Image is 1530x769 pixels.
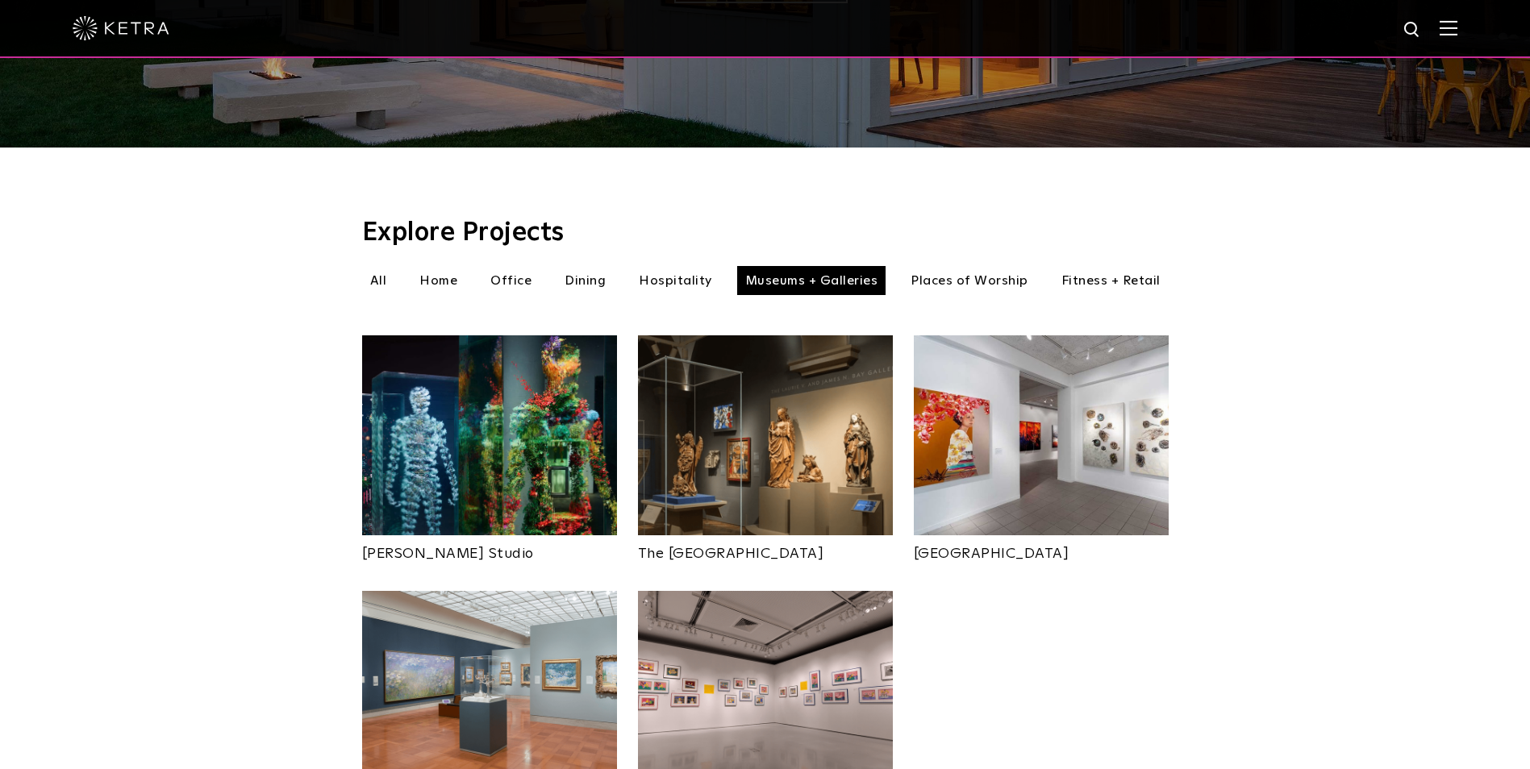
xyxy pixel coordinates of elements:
a: [GEOGRAPHIC_DATA] [914,535,1169,561]
a: The [GEOGRAPHIC_DATA] [638,535,893,561]
li: Museums + Galleries [737,266,886,295]
h3: Explore Projects [362,220,1169,246]
img: Oceanside Thumbnail photo [914,335,1169,535]
img: New-Project-Page-hero-(3x)_0019_66708477_466895597428789_8185088725584995781_n [638,335,893,535]
img: search icon [1403,20,1423,40]
li: Office [482,266,540,295]
li: Home [411,266,465,295]
li: Fitness + Retail [1053,266,1169,295]
img: ketra-logo-2019-white [73,16,169,40]
li: Hospitality [631,266,720,295]
img: Dustin_Yellin_Ketra_Web-03-1 [362,335,617,535]
a: [PERSON_NAME] Studio [362,535,617,561]
li: Places of Worship [903,266,1036,295]
li: Dining [557,266,614,295]
img: Hamburger%20Nav.svg [1440,20,1457,35]
li: All [362,266,395,295]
